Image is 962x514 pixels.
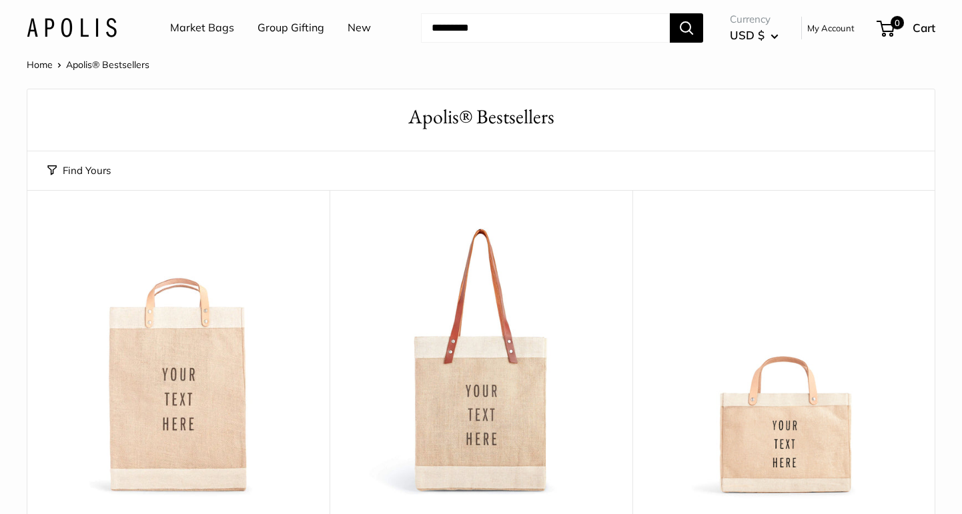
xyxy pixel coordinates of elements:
[730,28,765,42] span: USD $
[730,25,779,46] button: USD $
[878,17,935,39] a: 0 Cart
[27,56,149,73] nav: Breadcrumb
[348,18,371,38] a: New
[807,20,855,36] a: My Account
[47,161,111,180] button: Find Yours
[27,18,117,37] img: Apolis
[646,223,921,499] a: Petite Market Bag in Naturaldescription_Effortless style that elevates every moment
[47,103,915,131] h1: Apolis® Bestsellers
[913,21,935,35] span: Cart
[891,16,904,29] span: 0
[170,18,234,38] a: Market Bags
[670,13,703,43] button: Search
[27,59,53,71] a: Home
[730,10,779,29] span: Currency
[258,18,324,38] a: Group Gifting
[66,59,149,71] span: Apolis® Bestsellers
[343,223,618,499] a: description_Make it yours with custom printed text.description_The Original Market bag in its 4 n...
[41,223,316,499] a: Market Bag in NaturalMarket Bag in Natural
[421,13,670,43] input: Search...
[41,223,316,499] img: Market Bag in Natural
[343,223,618,499] img: description_Make it yours with custom printed text.
[646,223,921,499] img: Petite Market Bag in Natural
